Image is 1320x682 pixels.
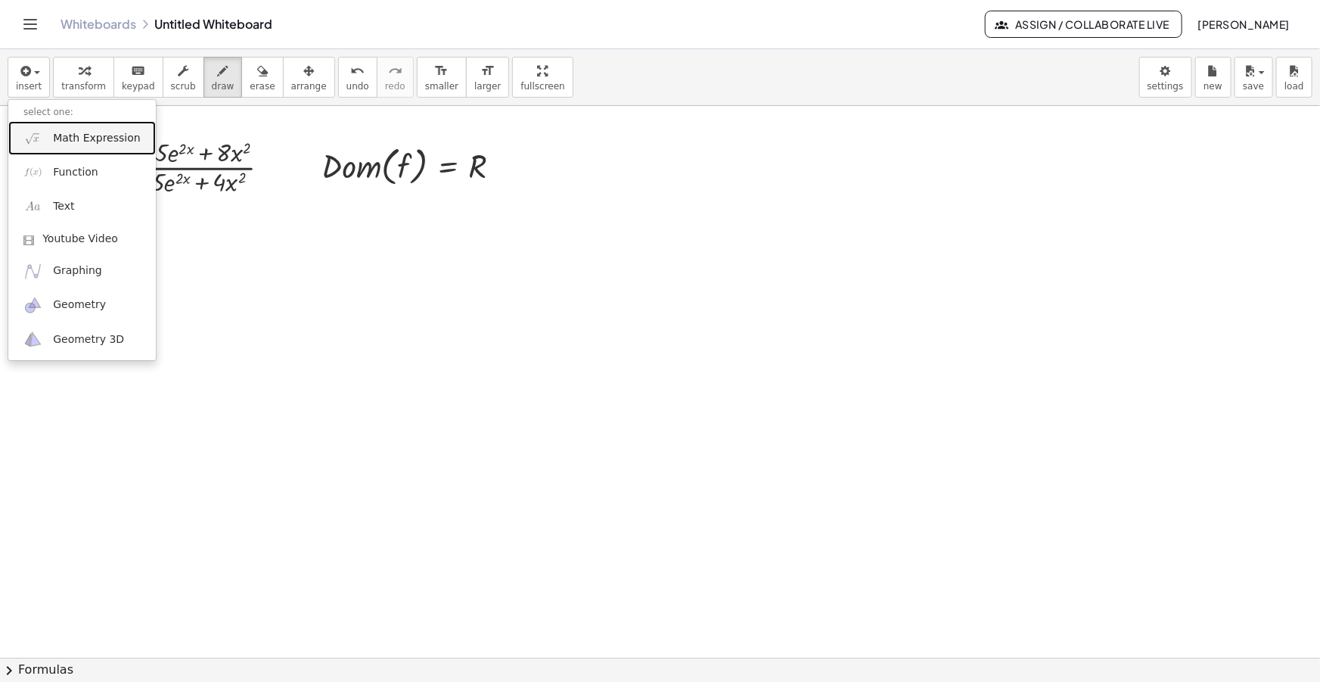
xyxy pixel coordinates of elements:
button: Assign / Collaborate Live [985,11,1182,38]
span: Geometry 3D [53,332,124,347]
i: redo [388,62,402,80]
span: load [1284,81,1304,92]
button: [PERSON_NAME] [1185,11,1302,38]
span: insert [16,81,42,92]
img: Aa.png [23,197,42,216]
span: redo [385,81,405,92]
button: keyboardkeypad [113,57,163,98]
span: scrub [171,81,196,92]
span: settings [1148,81,1184,92]
button: format_sizesmaller [417,57,467,98]
button: settings [1139,57,1192,98]
button: arrange [283,57,335,98]
button: insert [8,57,50,98]
button: redoredo [377,57,414,98]
span: Text [53,199,74,214]
button: format_sizelarger [466,57,509,98]
span: new [1204,81,1222,92]
span: Youtube Video [42,232,118,247]
span: undo [346,81,369,92]
span: erase [250,81,275,92]
img: f_x.png [23,163,42,182]
span: fullscreen [520,81,564,92]
span: Math Expression [53,131,140,146]
a: Youtube Video [8,224,156,254]
span: arrange [291,81,327,92]
button: undoundo [338,57,377,98]
span: Assign / Collaborate Live [998,17,1169,31]
span: Graphing [53,263,102,279]
img: ggb-graphing.svg [23,262,42,281]
button: fullscreen [512,57,573,98]
a: Function [8,155,156,189]
span: transform [61,81,106,92]
i: format_size [434,62,449,80]
img: sqrt_x.png [23,129,42,148]
img: ggb-geometry.svg [23,296,42,315]
a: Graphing [8,254,156,288]
button: scrub [163,57,204,98]
i: undo [350,62,365,80]
span: [PERSON_NAME] [1197,17,1290,31]
img: ggb-3d.svg [23,330,42,349]
a: Geometry 3D [8,322,156,357]
button: draw [203,57,243,98]
a: Geometry [8,288,156,322]
span: Function [53,165,98,180]
a: Whiteboards [61,17,136,32]
span: larger [474,81,501,92]
i: format_size [480,62,495,80]
span: save [1243,81,1264,92]
a: Text [8,189,156,223]
button: load [1276,57,1312,98]
li: select one: [8,104,156,121]
button: new [1195,57,1231,98]
i: keyboard [131,62,145,80]
span: smaller [425,81,458,92]
span: draw [212,81,234,92]
span: keypad [122,81,155,92]
button: transform [53,57,114,98]
button: Toggle navigation [18,12,42,36]
span: Geometry [53,297,106,313]
button: erase [241,57,283,98]
a: Math Expression [8,121,156,155]
button: save [1235,57,1273,98]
